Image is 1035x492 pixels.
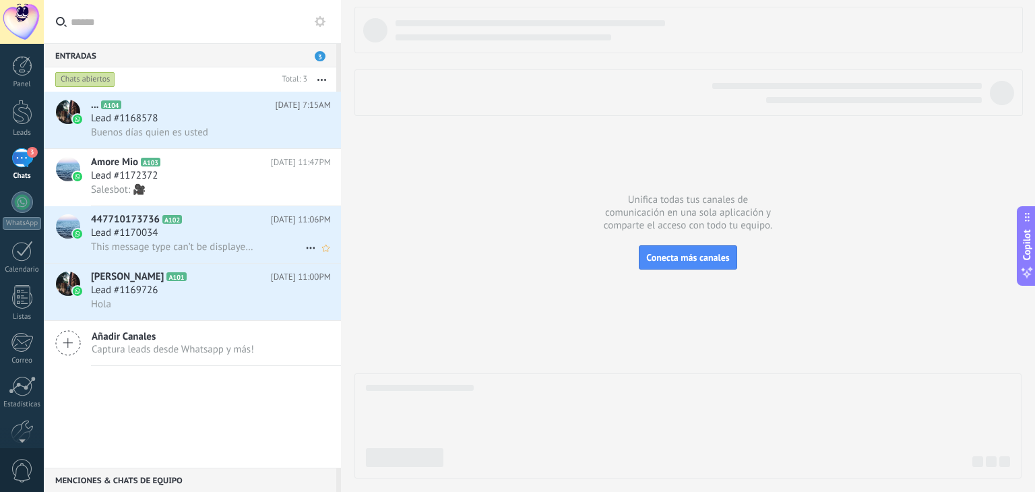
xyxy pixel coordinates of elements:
[91,169,158,183] span: Lead #1172372
[166,272,186,281] span: A101
[44,92,341,148] a: avataricon...A104[DATE] 7:15AMLead #1168578Buenos días quien es usted
[271,270,331,284] span: [DATE] 11:00PM
[276,98,331,112] span: [DATE] 7:15AM
[91,284,158,297] span: Lead #1169726
[271,213,331,226] span: [DATE] 11:06PM
[639,245,736,270] button: Conecta más canales
[271,156,331,169] span: [DATE] 11:47PM
[73,115,82,124] img: icon
[3,400,42,409] div: Estadísticas
[91,156,138,169] span: Amore Mio
[101,100,121,109] span: A104
[91,270,164,284] span: [PERSON_NAME]
[3,266,42,274] div: Calendario
[44,206,341,263] a: avataricon447710173736A102[DATE] 11:06PMLead #1170034This message type can’t be displayed because...
[27,147,38,158] span: 3
[3,217,41,230] div: WhatsApp
[3,80,42,89] div: Panel
[44,468,336,492] div: Menciones & Chats de equipo
[162,215,182,224] span: A102
[92,343,254,356] span: Captura leads desde Whatsapp y más!
[91,213,160,226] span: 447710173736
[91,112,158,125] span: Lead #1168578
[91,98,98,112] span: ...
[91,226,158,240] span: Lead #1170034
[3,357,42,365] div: Correo
[92,330,254,343] span: Añadir Canales
[646,251,729,264] span: Conecta más canales
[44,149,341,206] a: avatariconAmore MioA103[DATE] 11:47PMLead #1172372Salesbot: 🎥
[3,313,42,321] div: Listas
[73,229,82,239] img: icon
[44,264,341,320] a: avataricon[PERSON_NAME]A101[DATE] 11:00PMLead #1169726Hola
[141,158,160,166] span: A103
[91,126,208,139] span: Buenos días quien es usted
[3,129,42,137] div: Leads
[91,298,111,311] span: Hola
[1020,230,1034,261] span: Copilot
[91,183,146,196] span: Salesbot: 🎥
[3,172,42,181] div: Chats
[55,71,115,88] div: Chats abiertos
[91,241,257,253] span: This message type can’t be displayed because it’s not supported yet.
[73,286,82,296] img: icon
[315,51,325,61] span: 3
[307,67,336,92] button: Más
[277,73,307,86] div: Total: 3
[73,172,82,181] img: icon
[44,43,336,67] div: Entradas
